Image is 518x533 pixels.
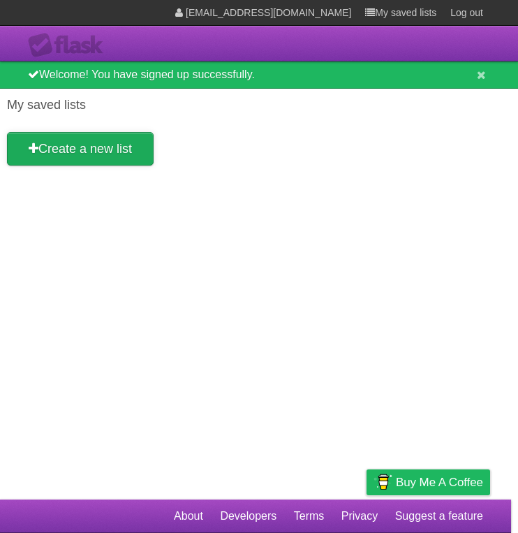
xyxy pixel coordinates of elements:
[28,33,112,58] div: Flask
[373,470,392,494] img: Buy me a coffee
[294,503,325,530] a: Terms
[7,132,154,166] a: Create a new list
[220,503,276,530] a: Developers
[367,469,490,495] a: Buy me a coffee
[341,503,378,530] a: Privacy
[395,503,483,530] a: Suggest a feature
[396,470,483,495] span: Buy me a coffee
[174,503,203,530] a: About
[7,96,511,115] h1: My saved lists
